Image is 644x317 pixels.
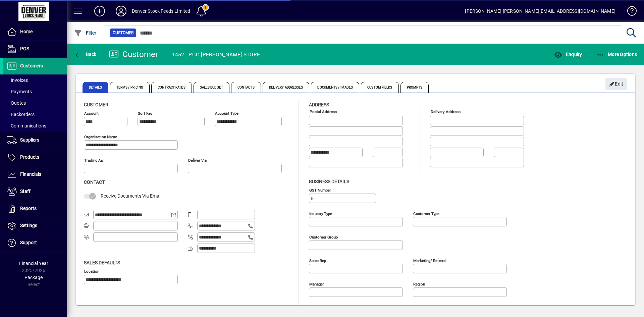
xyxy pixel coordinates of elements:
[3,120,67,131] a: Communications
[413,281,425,286] mat-label: Region
[311,82,359,93] span: Documents / Images
[7,89,32,94] span: Payments
[361,82,398,93] span: Custom Fields
[413,258,446,263] mat-label: Marketing/ Referral
[24,275,43,280] span: Package
[622,1,636,23] a: Knowledge Base
[215,111,238,116] mat-label: Account Type
[465,6,615,16] div: [PERSON_NAME] [PERSON_NAME][EMAIL_ADDRESS][DOMAIN_NAME]
[84,135,117,139] mat-label: Organisation name
[172,49,260,60] div: 1452 - PGG [PERSON_NAME] STORE
[138,111,152,116] mat-label: Sort key
[3,41,67,57] a: POS
[20,46,29,51] span: POS
[605,78,627,90] button: Edit
[3,74,67,86] a: Invoices
[309,281,324,286] mat-label: Manager
[3,132,67,149] a: Suppliers
[309,102,329,107] span: Address
[20,63,43,68] span: Customers
[74,30,97,36] span: Filter
[89,5,110,17] button: Add
[132,6,191,16] div: Denver Stock Feeds Limited
[72,48,98,60] button: Back
[400,82,429,93] span: Prompts
[309,211,332,216] mat-label: Industry type
[3,149,67,166] a: Products
[552,48,584,60] button: Enquiry
[3,97,67,109] a: Quotes
[194,82,229,93] span: Sales Budget
[3,234,67,251] a: Support
[3,166,67,183] a: Financials
[20,137,39,143] span: Suppliers
[3,23,67,40] a: Home
[609,78,624,90] span: Edit
[20,240,37,245] span: Support
[110,5,132,17] button: Profile
[3,183,67,200] a: Staff
[595,48,639,60] button: More Options
[72,27,98,39] button: Filter
[83,82,108,93] span: Details
[3,86,67,97] a: Payments
[231,82,261,93] span: Contacts
[7,112,35,117] span: Backorders
[84,111,99,116] mat-label: Account
[309,179,349,184] span: Business details
[7,100,26,106] span: Quotes
[413,211,439,216] mat-label: Customer type
[309,258,326,263] mat-label: Sales rep
[19,261,48,266] span: Financial Year
[7,77,28,83] span: Invoices
[84,269,99,273] mat-label: Location
[84,158,103,163] mat-label: Trading as
[67,48,104,60] app-page-header-button: Back
[101,193,161,199] span: Receive Documents Via Email
[20,171,41,177] span: Financials
[151,82,192,93] span: Contract Rates
[3,109,67,120] a: Backorders
[74,52,97,57] span: Back
[109,49,158,60] div: Customer
[3,217,67,234] a: Settings
[110,82,150,93] span: Terms / Pricing
[84,260,120,265] span: Sales defaults
[20,154,39,160] span: Products
[7,123,46,128] span: Communications
[309,188,331,192] mat-label: GST Number
[3,200,67,217] a: Reports
[554,52,582,57] span: Enquiry
[113,30,133,36] span: Customer
[20,29,33,34] span: Home
[188,158,207,163] mat-label: Deliver via
[84,179,105,185] span: Contact
[20,206,37,211] span: Reports
[20,189,31,194] span: Staff
[84,102,108,107] span: Customer
[596,52,637,57] span: More Options
[263,82,310,93] span: Delivery Addresses
[20,223,37,228] span: Settings
[309,234,338,239] mat-label: Customer group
